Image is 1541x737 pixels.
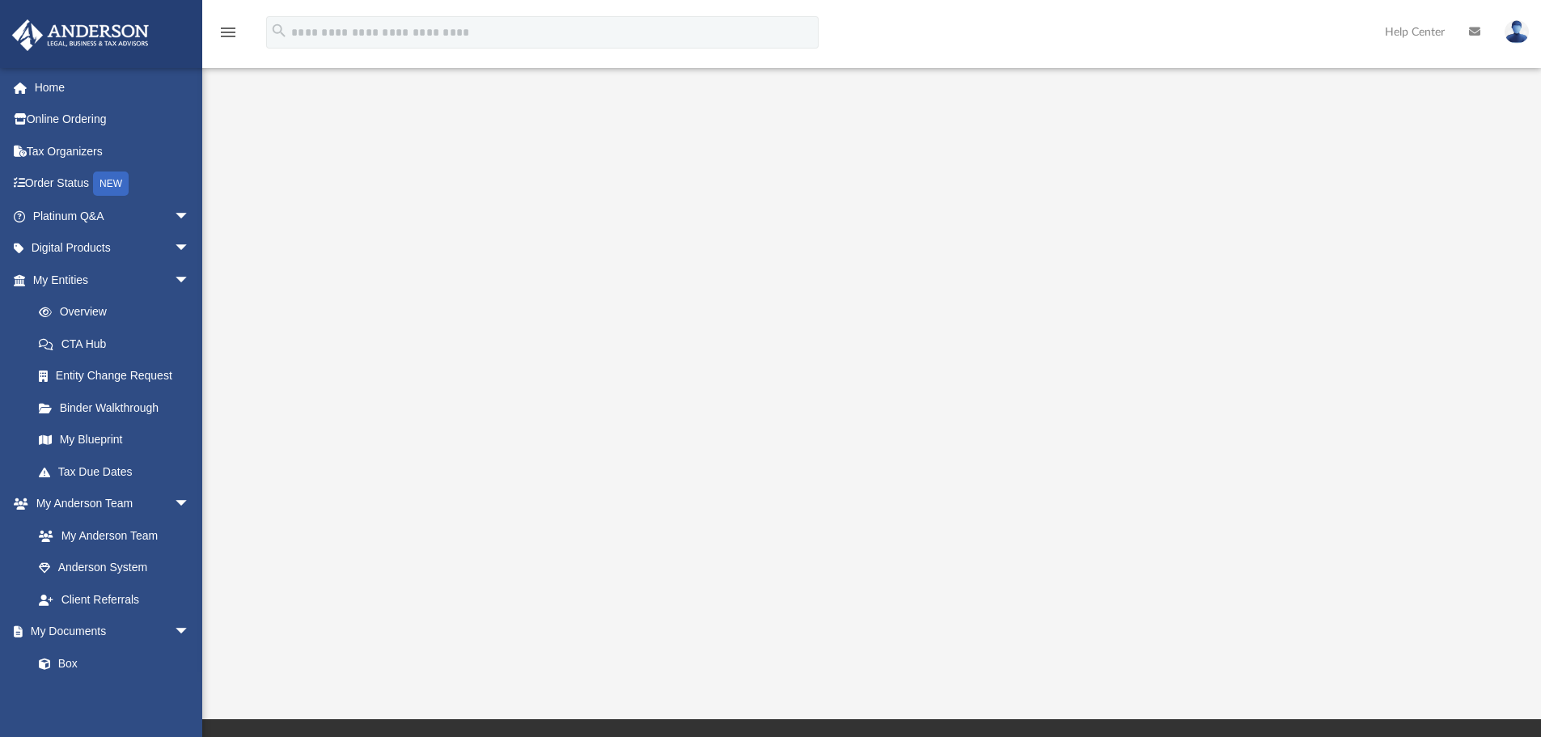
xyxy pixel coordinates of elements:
a: CTA Hub [23,328,214,360]
img: Anderson Advisors Platinum Portal [7,19,154,51]
span: arrow_drop_down [174,200,206,233]
img: User Pic [1505,20,1529,44]
a: Digital Productsarrow_drop_down [11,232,214,265]
a: Entity Change Request [23,360,214,392]
span: arrow_drop_down [174,264,206,297]
a: Tax Due Dates [23,455,214,488]
a: Online Ordering [11,104,214,136]
i: menu [218,23,238,42]
a: Anderson System [23,552,206,584]
a: Platinum Q&Aarrow_drop_down [11,200,214,232]
a: Box [23,647,198,680]
a: Home [11,71,214,104]
a: Binder Walkthrough [23,392,214,424]
a: menu [218,31,238,42]
a: Tax Organizers [11,135,214,167]
a: My Blueprint [23,424,206,456]
a: My Documentsarrow_drop_down [11,616,206,648]
span: arrow_drop_down [174,616,206,649]
a: Order StatusNEW [11,167,214,201]
a: My Entitiesarrow_drop_down [11,264,214,296]
span: arrow_drop_down [174,232,206,265]
a: Client Referrals [23,583,206,616]
a: My Anderson Team [23,519,198,552]
a: Meeting Minutes [23,680,206,712]
i: search [270,22,288,40]
div: NEW [93,172,129,196]
a: Overview [23,296,214,328]
span: arrow_drop_down [174,488,206,521]
a: My Anderson Teamarrow_drop_down [11,488,206,520]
